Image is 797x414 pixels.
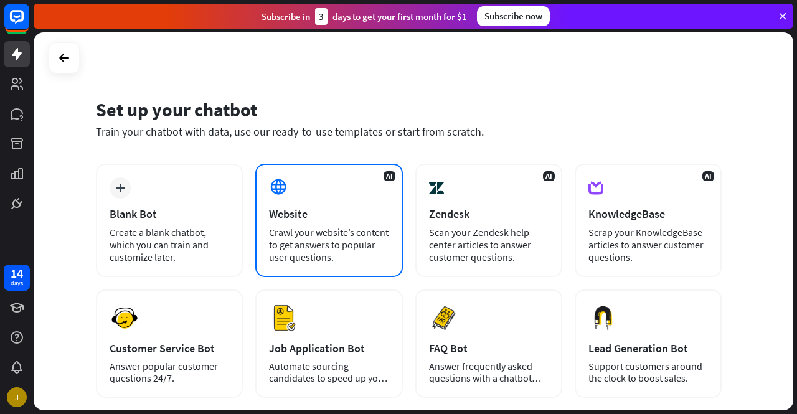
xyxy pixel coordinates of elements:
[96,98,722,121] div: Set up your chatbot
[702,171,714,181] span: AI
[384,171,395,181] span: AI
[110,226,229,263] div: Create a blank chatbot, which you can train and customize later.
[10,5,47,42] button: Open LiveChat chat widget
[588,341,708,355] div: Lead Generation Bot
[269,341,389,355] div: Job Application Bot
[429,207,549,221] div: Zendesk
[96,125,722,139] div: Train your chatbot with data, use our ready-to-use templates or start from scratch.
[588,360,708,384] div: Support customers around the clock to boost sales.
[429,341,549,355] div: FAQ Bot
[4,265,30,291] a: 14 days
[110,360,229,384] div: Answer popular customer questions 24/7.
[116,184,125,192] i: plus
[588,207,708,221] div: KnowledgeBase
[11,268,23,279] div: 14
[269,226,389,263] div: Crawl your website’s content to get answers to popular user questions.
[11,279,23,288] div: days
[262,8,467,25] div: Subscribe in days to get your first month for $1
[543,171,555,181] span: AI
[315,8,328,25] div: 3
[429,360,549,384] div: Answer frequently asked questions with a chatbot and save your time.
[269,360,389,384] div: Automate sourcing candidates to speed up your hiring process.
[429,226,549,263] div: Scan your Zendesk help center articles to answer customer questions.
[110,207,229,221] div: Blank Bot
[110,341,229,355] div: Customer Service Bot
[7,387,27,407] div: J
[588,226,708,263] div: Scrap your KnowledgeBase articles to answer customer questions.
[269,207,389,221] div: Website
[477,6,550,26] div: Subscribe now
